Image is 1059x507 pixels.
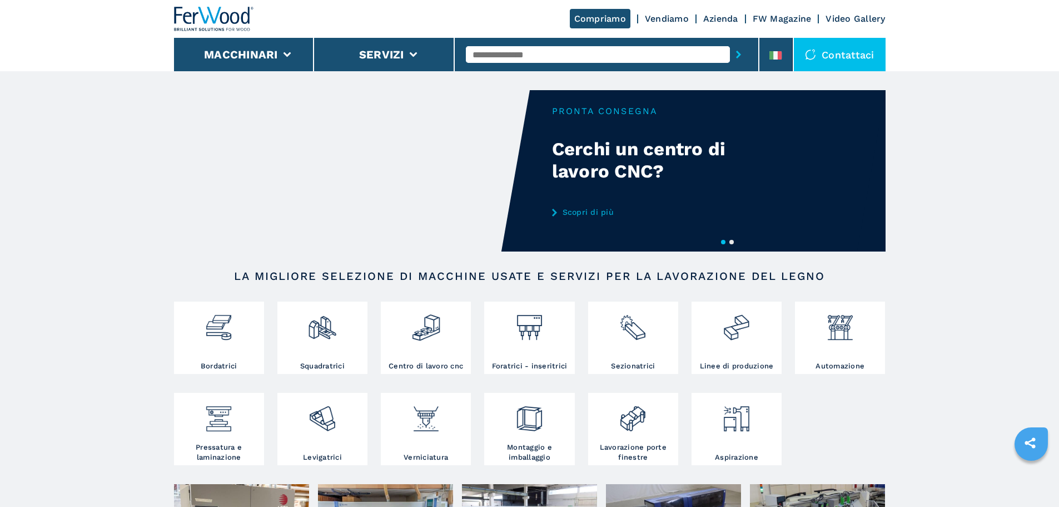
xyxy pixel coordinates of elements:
[492,361,568,371] h3: Foratrici - inseritrici
[722,304,751,342] img: linee_di_produzione_2.png
[703,13,738,24] a: Azienda
[174,90,530,252] video: Your browser does not support the video tag.
[204,396,233,434] img: pressa-strettoia.png
[753,13,812,24] a: FW Magazine
[794,38,886,71] div: Contattaci
[1012,457,1051,499] iframe: Chat
[795,302,885,374] a: Automazione
[201,361,237,371] h3: Bordatrici
[588,393,678,465] a: Lavorazione porte finestre
[484,393,574,465] a: Montaggio e imballaggio
[826,13,885,24] a: Video Gallery
[174,393,264,465] a: Pressatura e laminazione
[307,304,337,342] img: squadratrici_2.png
[1016,429,1044,457] a: sharethis
[591,442,675,462] h3: Lavorazione porte finestre
[618,304,648,342] img: sezionatrici_2.png
[515,304,544,342] img: foratrici_inseritrici_2.png
[204,48,278,61] button: Macchinari
[277,393,367,465] a: Levigatrici
[177,442,261,462] h3: Pressatura e laminazione
[359,48,404,61] button: Servizi
[588,302,678,374] a: Sezionatrici
[204,304,233,342] img: bordatrici_1.png
[692,302,782,374] a: Linee di produzione
[210,269,850,283] h2: LA MIGLIORE SELEZIONE DI MACCHINE USATE E SERVIZI PER LA LAVORAZIONE DEL LEGNO
[277,302,367,374] a: Squadratrici
[618,396,648,434] img: lavorazione_porte_finestre_2.png
[611,361,655,371] h3: Sezionatrici
[389,361,463,371] h3: Centro di lavoro cnc
[570,9,630,28] a: Compriamo
[411,396,441,434] img: verniciatura_1.png
[722,396,751,434] img: aspirazione_1.png
[515,396,544,434] img: montaggio_imballaggio_2.png
[381,302,471,374] a: Centro di lavoro cnc
[729,240,734,244] button: 2
[411,304,441,342] img: centro_di_lavoro_cnc_2.png
[692,393,782,465] a: Aspirazione
[404,452,448,462] h3: Verniciatura
[826,304,855,342] img: automazione.png
[805,49,816,60] img: Contattaci
[307,396,337,434] img: levigatrici_2.png
[552,208,770,216] a: Scopri di più
[645,13,689,24] a: Vendiamo
[700,361,774,371] h3: Linee di produzione
[730,42,747,67] button: submit-button
[484,302,574,374] a: Foratrici - inseritrici
[487,442,571,462] h3: Montaggio e imballaggio
[381,393,471,465] a: Verniciatura
[174,302,264,374] a: Bordatrici
[721,240,725,244] button: 1
[715,452,758,462] h3: Aspirazione
[303,452,342,462] h3: Levigatrici
[816,361,864,371] h3: Automazione
[174,7,254,31] img: Ferwood
[300,361,345,371] h3: Squadratrici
